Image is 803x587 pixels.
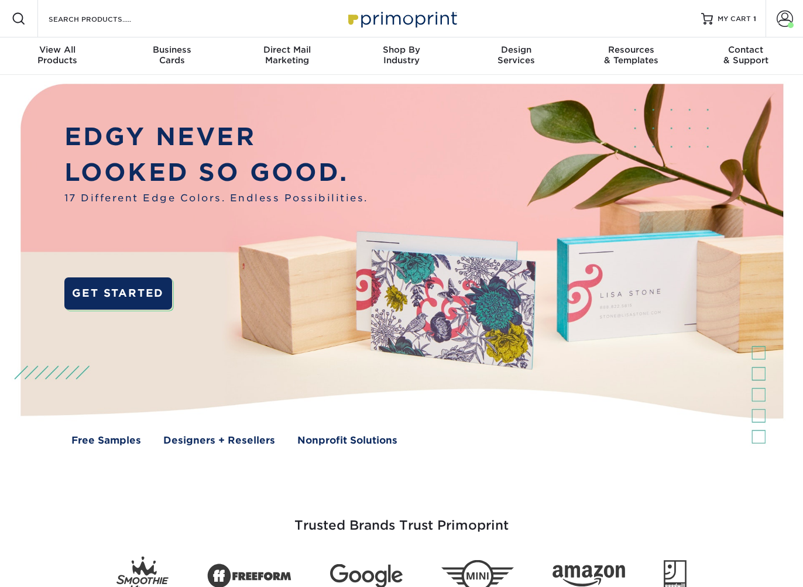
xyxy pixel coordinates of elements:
span: Contact [688,44,803,55]
span: MY CART [718,14,751,24]
div: Industry [344,44,459,66]
div: Cards [115,44,229,66]
img: Primoprint [343,6,460,31]
a: GET STARTED [64,277,172,309]
a: Designers + Resellers [163,433,275,448]
a: Nonprofit Solutions [297,433,397,448]
a: DesignServices [459,37,574,75]
div: Services [459,44,574,66]
a: Contact& Support [688,37,803,75]
a: Free Samples [71,433,141,448]
a: Shop ByIndustry [344,37,459,75]
div: & Support [688,44,803,66]
span: 1 [753,15,756,23]
span: Design [459,44,574,55]
p: LOOKED SO GOOD. [64,155,368,191]
p: EDGY NEVER [64,119,368,155]
img: Amazon [553,565,625,587]
a: Resources& Templates [574,37,688,75]
div: & Templates [574,44,688,66]
input: SEARCH PRODUCTS..... [47,12,162,26]
span: 17 Different Edge Colors. Endless Possibilities. [64,191,368,205]
div: Marketing [229,44,344,66]
span: Shop By [344,44,459,55]
h3: Trusted Brands Trust Primoprint [59,490,744,547]
span: Resources [574,44,688,55]
a: Direct MailMarketing [229,37,344,75]
span: Direct Mail [229,44,344,55]
span: Business [115,44,229,55]
a: BusinessCards [115,37,229,75]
